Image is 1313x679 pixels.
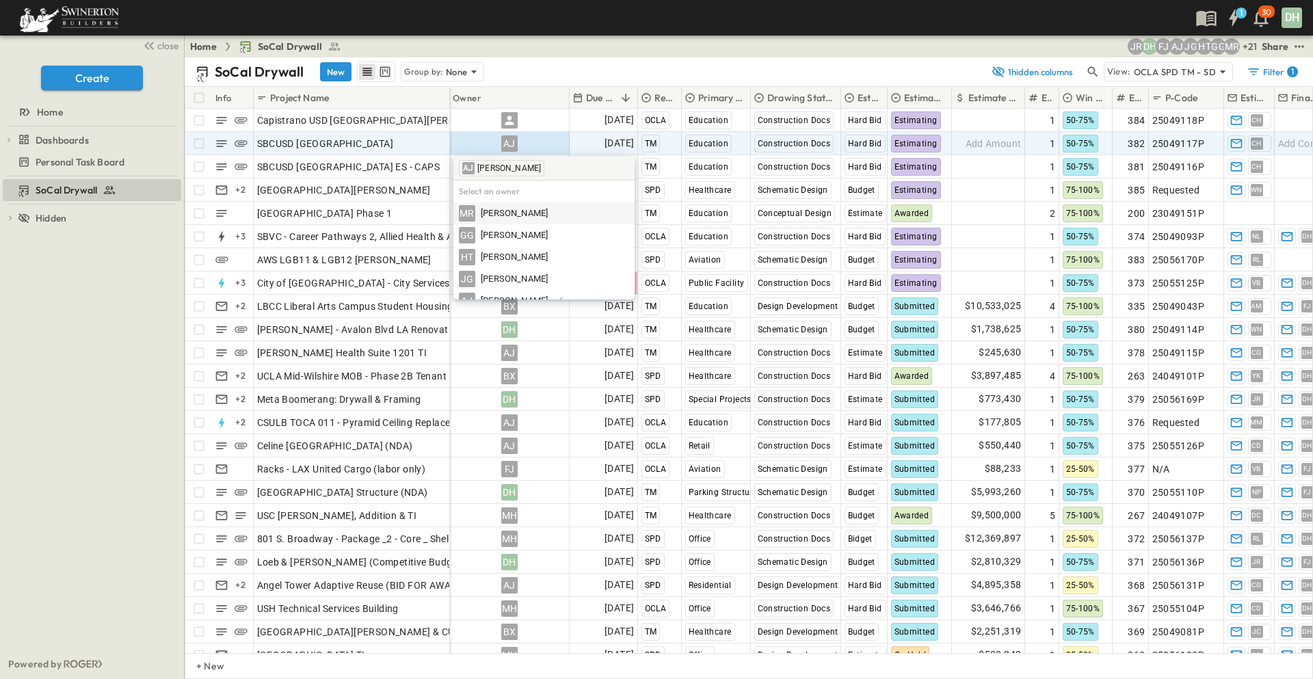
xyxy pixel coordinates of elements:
span: 335 [1128,299,1145,313]
span: Estimating [894,232,938,241]
p: Group by: [404,65,443,79]
button: 1hidden columns [983,62,1082,81]
span: Education [689,418,729,427]
span: TM [645,209,657,218]
div: Personal Task Boardtest [3,151,181,173]
span: CG [1251,352,1262,353]
span: $1,738,625 [971,321,1022,337]
div: + 2 [233,391,249,408]
span: Education [689,139,729,148]
div: Daryll Hayward (daryll.hayward@swinerton.com) [1141,38,1158,55]
span: 75-100% [1066,209,1100,218]
span: Racks - LAX United Cargo (labor only) [257,462,426,476]
div: MR [459,205,475,222]
span: SPD [645,371,661,381]
span: 75-100% [1066,185,1100,195]
span: $773,430 [979,391,1021,407]
div: Meghana Raj (meghana.raj@swinerton.com) [1223,38,1240,55]
span: 1 [1050,462,1055,476]
span: 1 [1050,416,1055,429]
span: Schematic Design [758,255,828,265]
span: Special Projects [689,395,752,404]
span: Schematic Design [758,325,828,334]
span: 1 [1050,346,1055,360]
span: TM [645,348,657,358]
span: Education [689,302,729,311]
button: 1 [1220,5,1247,30]
span: Hard Bid [848,162,882,172]
span: Schematic Design [758,464,828,474]
span: 1 [1050,392,1055,406]
p: Estimate Round [1042,91,1052,105]
span: Construction Docs [758,278,831,288]
span: Public Facility [689,278,745,288]
span: City of [GEOGRAPHIC_DATA] - City Services Building [257,276,489,290]
span: 4 [1050,299,1055,313]
div: Filter [1247,65,1298,79]
span: [DATE] [605,321,634,337]
span: N/A [1152,462,1170,476]
span: CSULB TOCA 011 - Pyramid Ceiling Replacement [257,416,474,429]
span: 1 [1050,276,1055,290]
span: Construction Docs [758,348,831,358]
span: [PERSON_NAME] [481,207,548,220]
span: 2 [1050,207,1055,220]
span: 50-75% [1066,325,1095,334]
span: [DATE] [605,391,634,407]
span: 75-100% [1066,302,1100,311]
span: 25049115P [1152,346,1205,360]
span: 25049117P [1152,137,1205,150]
span: LBCC Liberal Arts Campus Student Housing [257,299,453,313]
span: Estimate [848,209,883,218]
span: Estimating [894,185,938,195]
span: [DATE] [605,368,634,384]
span: Awarded [894,371,929,381]
span: Estimating [894,162,938,172]
span: SoCal Drywall [36,183,97,197]
div: Jorge Garcia (jorgarcia@swinerton.com) [1182,38,1199,55]
span: Budget [848,185,875,195]
span: 50-75% [1066,116,1095,125]
div: Joshua Russell (joshua.russell@swinerton.com) [1128,38,1144,55]
span: [PERSON_NAME] [481,251,548,264]
span: Submitted [894,395,936,404]
p: Estimate Type [858,91,880,105]
div: AJ [501,345,518,361]
span: 383 [1128,253,1145,267]
div: SoCal Drywalltest [3,179,181,201]
span: Conceptual Design [758,209,832,218]
span: 263 [1128,369,1145,383]
span: Dashboards [36,133,89,147]
span: NL [1252,236,1261,237]
span: 1 [1050,230,1055,243]
div: BX [501,368,518,384]
span: [DATE] [605,112,634,128]
span: Healthcare [689,348,732,358]
p: SoCal Drywall [215,62,304,81]
span: 50-75% [1066,348,1095,358]
span: DH [1302,445,1312,446]
span: 50-75% [1066,139,1095,148]
span: Submitted [894,418,936,427]
span: Construction Docs [758,162,831,172]
button: kanban view [376,64,393,80]
span: SoCal Drywall [258,40,322,53]
span: Estimating [894,116,938,125]
span: SBCUSD [GEOGRAPHIC_DATA] ES - CAPS [257,160,440,174]
button: New [320,62,352,81]
div: AJ [462,162,475,174]
span: 25049114P [1152,323,1205,336]
span: Estimate [848,395,883,404]
span: 373 [1128,276,1145,290]
span: 75-100% [1066,255,1100,265]
span: [DATE] [605,414,634,430]
div: Owner [453,79,481,117]
div: AJ [501,438,518,454]
span: 50-75% [1066,162,1095,172]
h6: 1 [1291,66,1294,77]
span: Celine [GEOGRAPHIC_DATA] (NDA) [257,439,413,453]
span: [PERSON_NAME] [481,229,548,242]
span: SPD [645,185,661,195]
